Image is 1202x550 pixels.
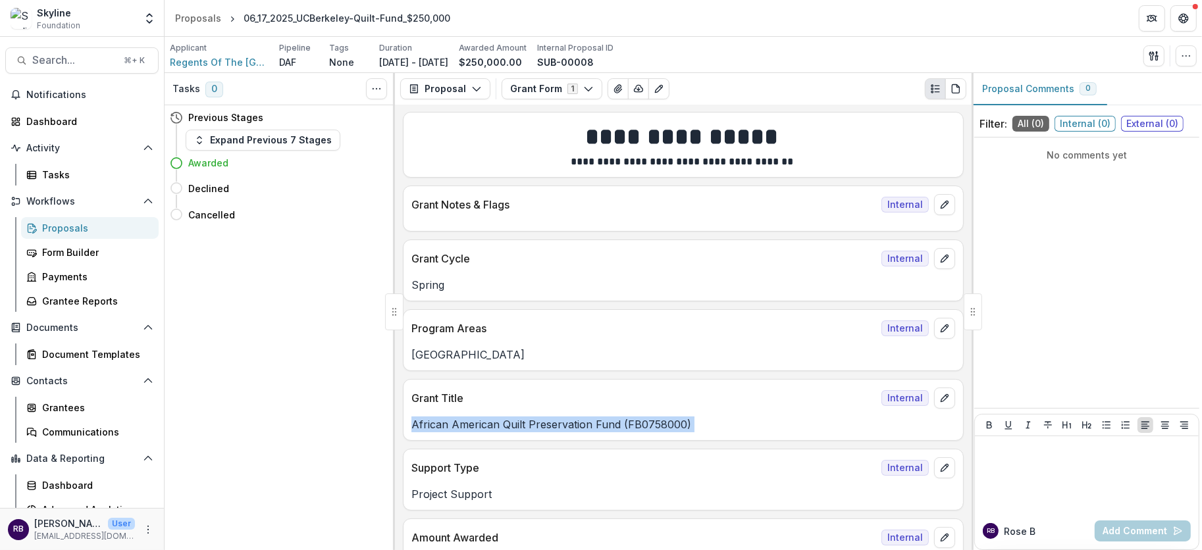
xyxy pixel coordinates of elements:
[980,116,1007,132] p: Filter:
[934,457,955,478] button: edit
[934,318,955,339] button: edit
[379,42,412,54] p: Duration
[172,84,200,95] h3: Tasks
[32,54,116,66] span: Search...
[934,527,955,548] button: edit
[121,53,147,68] div: ⌘ + K
[400,78,490,99] button: Proposal
[972,73,1107,105] button: Proposal Comments
[881,320,929,336] span: Internal
[188,156,228,170] h4: Awarded
[459,42,527,54] p: Awarded Amount
[42,245,148,259] div: Form Builder
[987,528,995,534] div: Rose Brookhouse
[26,322,138,334] span: Documents
[1137,417,1153,433] button: Align Left
[411,486,955,502] p: Project Support
[411,320,876,336] p: Program Areas
[26,143,138,154] span: Activity
[329,42,349,54] p: Tags
[648,78,669,99] button: Edit as form
[42,347,148,361] div: Document Templates
[934,248,955,269] button: edit
[186,130,340,151] button: Expand Previous 7 Stages
[170,9,456,28] nav: breadcrumb
[411,460,876,476] p: Support Type
[366,78,387,99] button: Toggle View Cancelled Tasks
[537,55,594,69] p: SUB-00008
[925,78,946,99] button: Plaintext view
[1099,417,1114,433] button: Bullet List
[34,516,103,530] p: [PERSON_NAME]
[1170,5,1197,32] button: Get Help
[329,55,354,69] p: None
[175,11,221,25] div: Proposals
[21,474,159,496] a: Dashboard
[13,525,24,534] div: Rose Brookhouse
[1020,417,1036,433] button: Italicize
[980,148,1194,162] p: No comments yet
[1095,520,1191,541] button: Add Comment
[1059,417,1075,433] button: Heading 1
[26,453,138,464] span: Data & Reporting
[188,208,235,222] h4: Cancelled
[26,196,138,207] span: Workflows
[411,277,955,293] p: Spring
[21,499,159,520] a: Advanced Analytics
[1055,116,1116,132] span: Internal ( 0 )
[981,417,997,433] button: Bold
[42,503,148,516] div: Advanced Analytics
[170,55,269,69] span: Regents Of The [GEOGRAPHIC_DATA][US_STATE]
[881,251,929,266] span: Internal
[42,168,148,182] div: Tasks
[21,397,159,418] a: Grantees
[411,390,876,406] p: Grant Title
[5,448,159,469] button: Open Data & Reporting
[1121,116,1184,132] span: External ( 0 )
[170,9,226,28] a: Proposals
[411,530,876,545] p: Amount Awarded
[170,42,207,54] p: Applicant
[881,530,929,545] span: Internal
[11,8,32,29] img: Skyline
[1079,417,1095,433] button: Heading 2
[379,55,448,69] p: [DATE] - [DATE]
[411,416,955,432] p: African American Quilt Preservation Fund (FB0758000)
[1085,84,1091,93] span: 0
[5,137,159,159] button: Open Activity
[42,270,148,284] div: Payments
[411,251,876,266] p: Grant Cycle
[881,390,929,406] span: Internal
[140,522,156,537] button: More
[21,241,159,263] a: Form Builder
[1040,417,1056,433] button: Strike
[5,191,159,212] button: Open Workflows
[244,11,450,25] div: 06_17_2025_UCBerkeley-Quilt-Fund_$250,000
[459,55,522,69] p: $250,000.00
[37,20,80,32] span: Foundation
[21,421,159,443] a: Communications
[1012,116,1049,132] span: All ( 0 )
[1157,417,1173,433] button: Align Center
[21,164,159,186] a: Tasks
[140,5,159,32] button: Open entity switcher
[1139,5,1165,32] button: Partners
[42,294,148,308] div: Grantee Reports
[5,84,159,105] button: Notifications
[205,82,223,97] span: 0
[881,197,929,213] span: Internal
[881,460,929,476] span: Internal
[42,478,148,492] div: Dashboard
[5,317,159,338] button: Open Documents
[537,42,614,54] p: Internal Proposal ID
[411,347,955,362] p: [GEOGRAPHIC_DATA]
[502,78,602,99] button: Grant Form1
[21,290,159,312] a: Grantee Reports
[1004,524,1035,538] p: Rose B
[188,182,229,195] h4: Declined
[945,78,966,99] button: PDF view
[1001,417,1016,433] button: Underline
[42,221,148,235] div: Proposals
[42,425,148,439] div: Communications
[411,197,876,213] p: Grant Notes & Flags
